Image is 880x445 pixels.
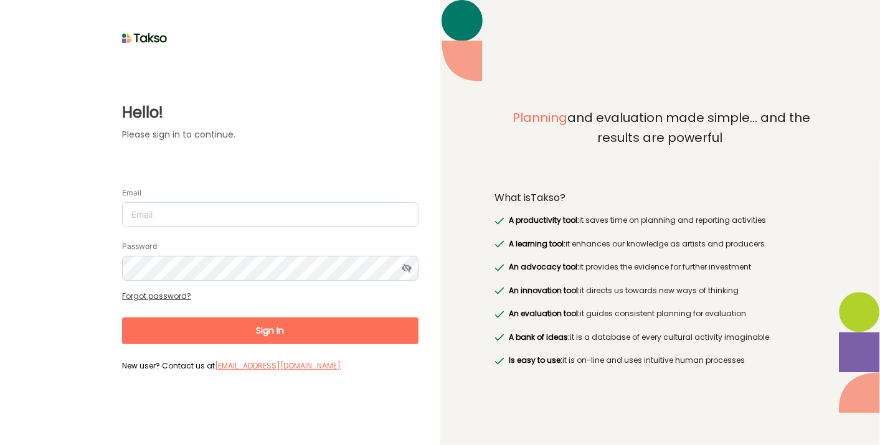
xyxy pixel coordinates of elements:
[506,214,766,227] label: it saves time on planning and reporting activities
[506,354,745,367] label: it is on-line and uses intuitive human processes
[509,332,570,342] span: A bank of ideas:
[494,217,504,225] img: greenRight
[494,357,504,365] img: greenRight
[494,287,504,294] img: greenRight
[122,188,141,198] label: Email
[122,241,157,251] label: Password
[531,190,565,205] span: Takso?
[513,109,567,126] span: Planning
[215,360,341,372] label: [EMAIL_ADDRESS][DOMAIN_NAME]
[122,291,191,301] a: Forgot password?
[494,311,504,318] img: greenRight
[506,307,746,320] label: it guides consistent planning for evaluation
[122,360,419,371] label: New user? Contact us at
[509,238,565,249] span: A learning tool:
[506,261,751,273] label: it provides the evidence for further investment
[509,261,579,272] span: An advocacy tool:
[494,264,504,271] img: greenRight
[122,29,168,47] img: taksoLoginLogo
[506,238,765,250] label: it enhances our knowledge as artists and producers
[494,334,504,341] img: greenRight
[122,202,419,227] input: Email
[494,108,826,176] label: and evaluation made simple... and the results are powerful
[215,360,341,371] a: [EMAIL_ADDRESS][DOMAIN_NAME]
[506,284,739,297] label: it directs us towards new ways of thinking
[509,215,579,225] span: A productivity tool:
[509,355,562,365] span: Is easy to use:
[494,240,504,248] img: greenRight
[494,192,565,204] label: What is
[122,128,419,141] label: Please sign in to continue.
[122,101,419,124] label: Hello!
[122,317,419,344] button: Sign In
[506,331,769,344] label: it is a database of every cultural activity imaginable
[509,285,580,296] span: An innovation tool:
[509,308,580,319] span: An evaluation tool:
